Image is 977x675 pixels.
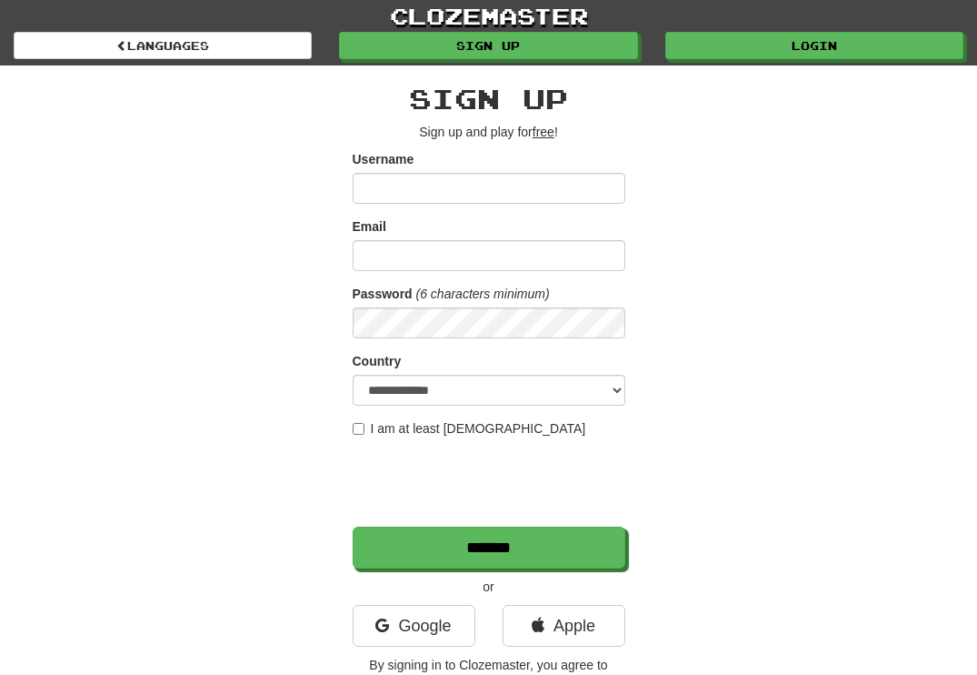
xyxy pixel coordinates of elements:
[353,352,402,370] label: Country
[353,150,414,168] label: Username
[533,125,554,139] u: free
[503,605,625,647] a: Apple
[665,32,963,59] a: Login
[353,423,364,435] input: I am at least [DEMOGRAPHIC_DATA]
[353,217,386,236] label: Email
[353,578,625,596] p: or
[416,287,550,301] em: (6 characters minimum)
[353,285,413,303] label: Password
[353,419,586,438] label: I am at least [DEMOGRAPHIC_DATA]
[14,32,312,59] a: Languages
[353,447,629,518] iframe: reCAPTCHA
[353,605,475,647] a: Google
[353,123,625,141] p: Sign up and play for !
[339,32,637,59] a: Sign up
[353,84,625,114] h2: Sign up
